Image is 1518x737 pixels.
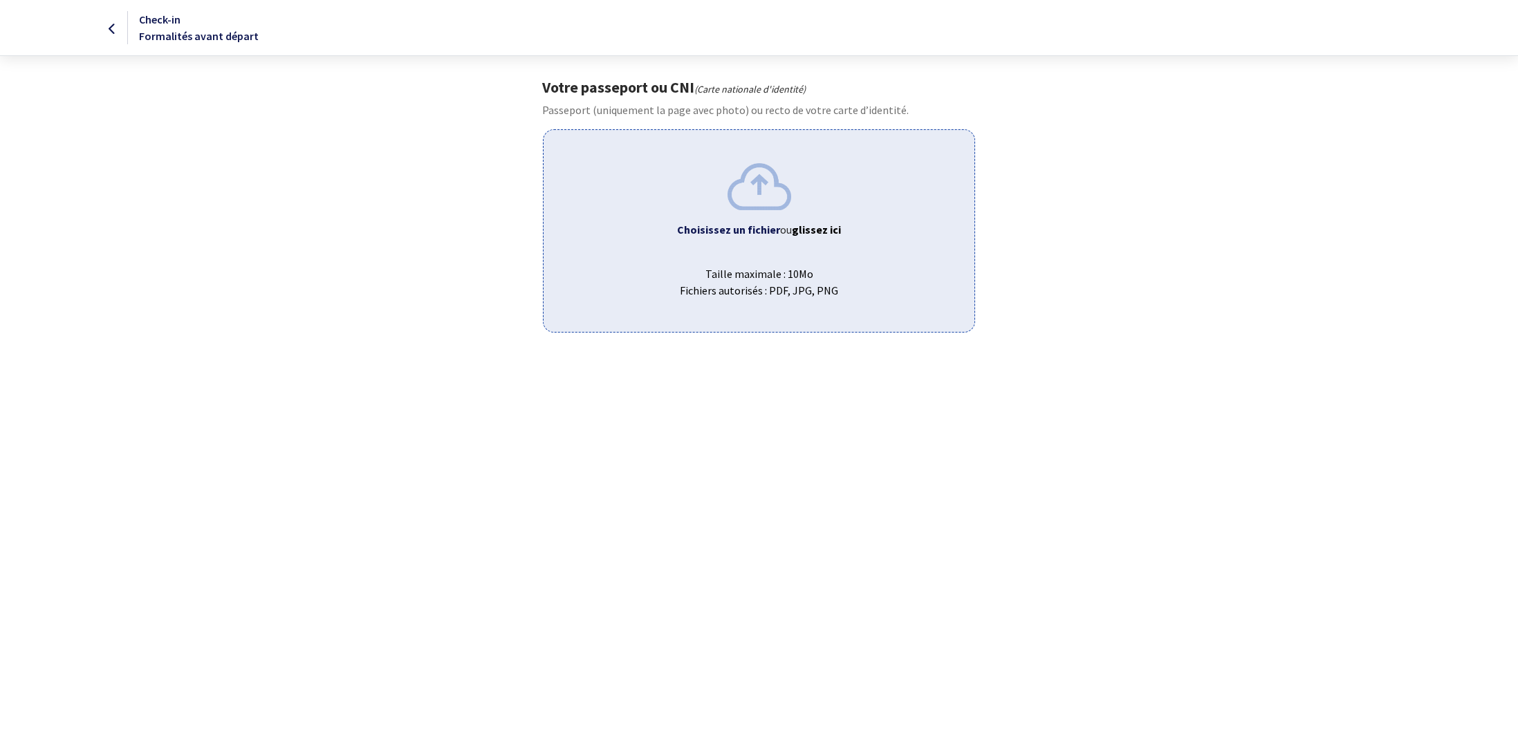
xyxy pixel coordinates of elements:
b: Choisissez un fichier [677,223,780,236]
p: Passeport (uniquement la page avec photo) ou recto de votre carte d’identité. [542,102,976,118]
img: upload.png [728,163,791,209]
span: Check-in Formalités avant départ [139,12,259,43]
h1: Votre passeport ou CNI [542,78,976,96]
span: ou [780,223,841,236]
span: Taille maximale : 10Mo Fichiers autorisés : PDF, JPG, PNG [555,254,963,299]
i: (Carte nationale d'identité) [694,83,806,95]
b: glissez ici [792,223,841,236]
